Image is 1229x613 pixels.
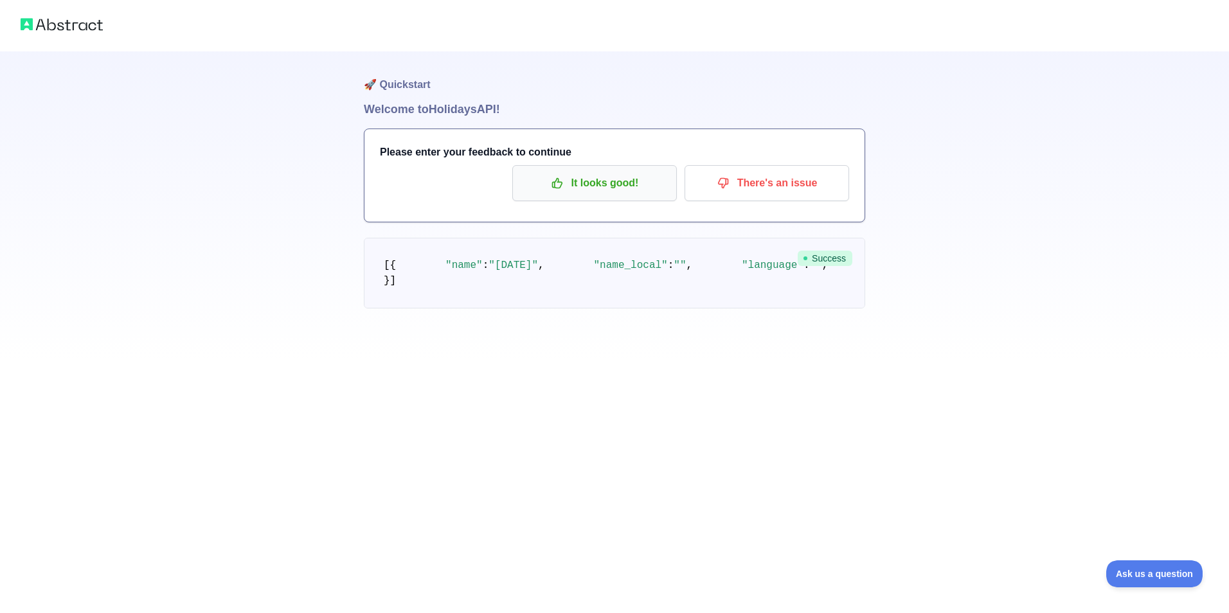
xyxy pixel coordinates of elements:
span: , [686,260,693,271]
span: "language" [742,260,803,271]
span: "" [674,260,686,271]
span: : [668,260,674,271]
span: "[DATE]" [489,260,538,271]
p: There's an issue [694,172,839,194]
p: It looks good! [522,172,667,194]
span: : [483,260,489,271]
img: Abstract logo [21,15,103,33]
iframe: Toggle Customer Support [1106,560,1203,587]
h3: Please enter your feedback to continue [380,145,849,160]
span: [ [384,260,390,271]
button: It looks good! [512,165,677,201]
h1: 🚀 Quickstart [364,51,865,100]
button: There's an issue [685,165,849,201]
span: "name" [445,260,483,271]
span: "name_local" [593,260,667,271]
span: Success [798,251,852,266]
span: , [538,260,544,271]
h1: Welcome to Holidays API! [364,100,865,118]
